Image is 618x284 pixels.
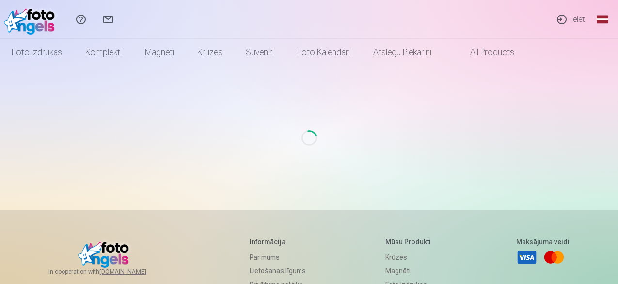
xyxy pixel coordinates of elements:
[234,39,285,66] a: Suvenīri
[543,247,565,268] a: Mastercard
[250,237,306,247] h5: Informācija
[186,39,234,66] a: Krūzes
[4,4,60,35] img: /fa1
[285,39,362,66] a: Foto kalendāri
[516,237,570,247] h5: Maksājuma veidi
[99,268,170,276] a: [DOMAIN_NAME]
[250,264,306,278] a: Lietošanas līgums
[133,39,186,66] a: Magnēti
[385,251,436,264] a: Krūzes
[48,268,170,276] span: In cooperation with
[362,39,443,66] a: Atslēgu piekariņi
[385,237,436,247] h5: Mūsu produkti
[74,39,133,66] a: Komplekti
[250,251,306,264] a: Par mums
[385,264,436,278] a: Magnēti
[516,247,538,268] a: Visa
[443,39,526,66] a: All products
